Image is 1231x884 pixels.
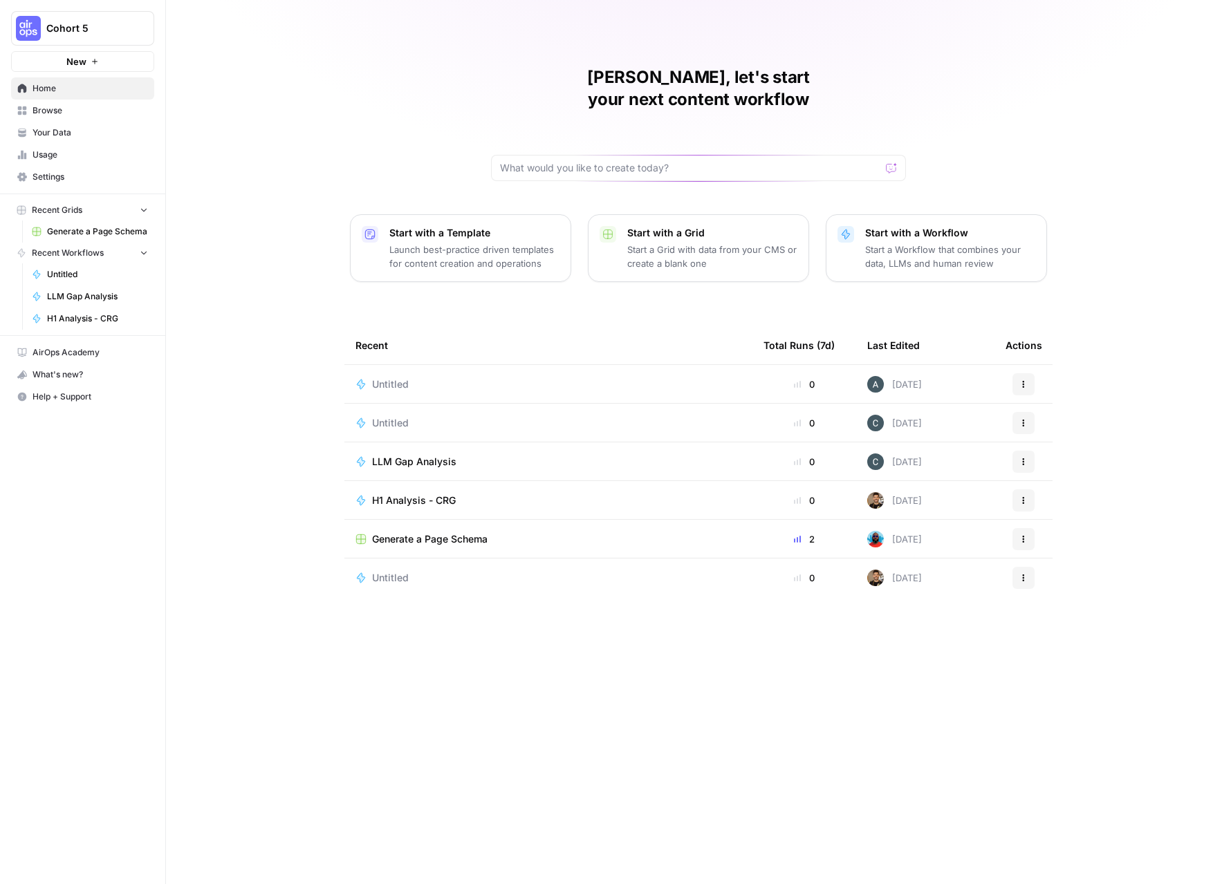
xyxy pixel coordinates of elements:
[350,214,571,282] button: Start with a TemplateLaunch best-practice driven templates for content creation and operations
[865,226,1035,240] p: Start with a Workflow
[372,416,409,430] span: Untitled
[355,416,741,430] a: Untitled
[11,341,154,364] a: AirOps Academy
[66,55,86,68] span: New
[867,453,884,470] img: 9zdwb908u64ztvdz43xg4k8su9w3
[355,532,741,546] a: Generate a Page Schema
[33,391,148,403] span: Help + Support
[47,290,148,303] span: LLM Gap Analysis
[355,455,741,469] a: LLM Gap Analysis
[389,226,559,240] p: Start with a Template
[627,226,797,240] p: Start with a Grid
[11,166,154,188] a: Settings
[12,364,154,385] div: What's new?
[763,326,835,364] div: Total Runs (7d)
[11,200,154,220] button: Recent Grids
[867,376,922,393] div: [DATE]
[763,377,845,391] div: 0
[26,263,154,285] a: Untitled
[32,204,82,216] span: Recent Grids
[11,386,154,408] button: Help + Support
[47,312,148,325] span: H1 Analysis - CRG
[11,122,154,144] a: Your Data
[826,214,1047,282] button: Start with a WorkflowStart a Workflow that combines your data, LLMs and human review
[26,308,154,330] a: H1 Analysis - CRG
[627,243,797,270] p: Start a Grid with data from your CMS or create a blank one
[763,416,845,430] div: 0
[867,570,884,586] img: 36rz0nf6lyfqsoxlb67712aiq2cf
[355,326,741,364] div: Recent
[47,225,148,238] span: Generate a Page Schema
[1006,326,1042,364] div: Actions
[867,492,884,509] img: 36rz0nf6lyfqsoxlb67712aiq2cf
[11,51,154,72] button: New
[11,77,154,100] a: Home
[33,82,148,95] span: Home
[372,455,456,469] span: LLM Gap Analysis
[372,377,409,391] span: Untitled
[11,364,154,386] button: What's new?
[867,376,884,393] img: 68eax6o9931tp367ot61l5pewa28
[33,171,148,183] span: Settings
[763,455,845,469] div: 0
[867,415,922,431] div: [DATE]
[867,453,922,470] div: [DATE]
[11,243,154,263] button: Recent Workflows
[372,532,488,546] span: Generate a Page Schema
[32,247,104,259] span: Recent Workflows
[867,492,922,509] div: [DATE]
[16,16,41,41] img: Cohort 5 Logo
[588,214,809,282] button: Start with a GridStart a Grid with data from your CMS or create a blank one
[33,126,148,139] span: Your Data
[867,531,922,547] div: [DATE]
[867,415,884,431] img: 9zdwb908u64ztvdz43xg4k8su9w3
[11,144,154,166] a: Usage
[26,220,154,243] a: Generate a Page Schema
[763,532,845,546] div: 2
[33,149,148,161] span: Usage
[355,571,741,585] a: Untitled
[867,570,922,586] div: [DATE]
[33,104,148,117] span: Browse
[865,243,1035,270] p: Start a Workflow that combines your data, LLMs and human review
[11,100,154,122] a: Browse
[355,377,741,391] a: Untitled
[763,493,845,507] div: 0
[867,531,884,547] img: om7kq3n9tbr8divsi7z55l59x7jq
[355,493,741,507] a: H1 Analysis - CRG
[763,571,845,585] div: 0
[47,268,148,281] span: Untitled
[26,285,154,308] a: LLM Gap Analysis
[372,493,456,507] span: H1 Analysis - CRG
[372,571,409,585] span: Untitled
[491,66,906,111] h1: [PERSON_NAME], let's start your next content workflow
[33,346,148,359] span: AirOps Academy
[46,21,130,35] span: Cohort 5
[867,326,920,364] div: Last Edited
[389,243,559,270] p: Launch best-practice driven templates for content creation and operations
[500,161,880,175] input: What would you like to create today?
[11,11,154,46] button: Workspace: Cohort 5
